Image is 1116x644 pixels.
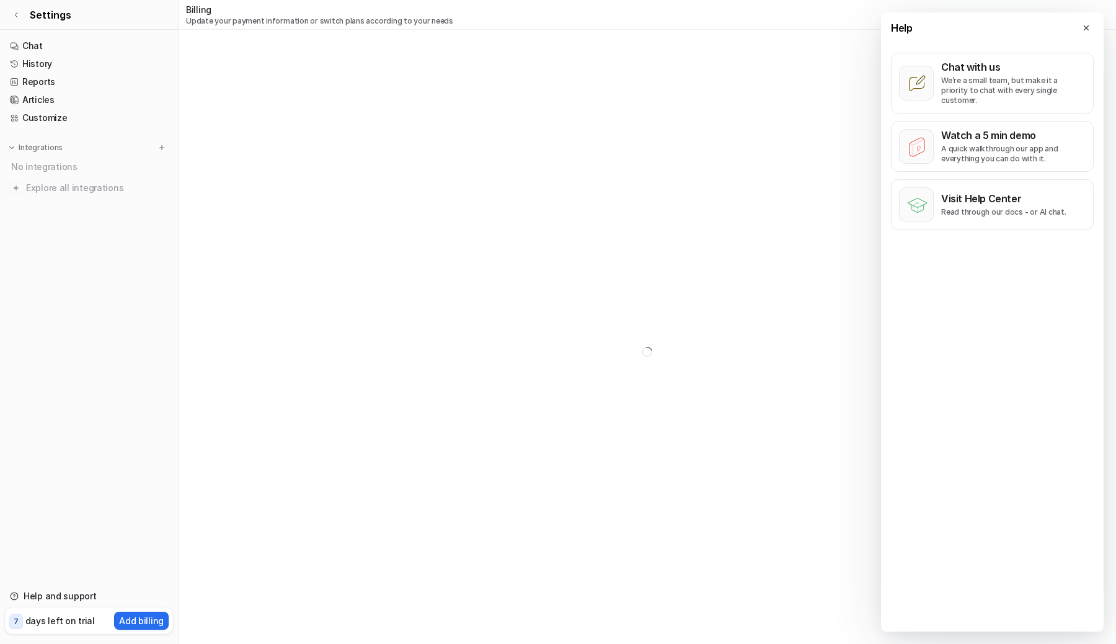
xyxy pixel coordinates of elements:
[25,614,95,627] p: days left on trial
[30,7,71,22] span: Settings
[119,614,164,627] p: Add billing
[186,3,453,26] div: Billing
[5,55,173,73] a: History
[891,53,1094,114] button: Chat with usWe’re a small team, but make it a priority to chat with every single customer.
[19,143,63,153] p: Integrations
[26,178,168,198] span: Explore all integrations
[5,141,66,154] button: Integrations
[941,76,1086,105] p: We’re a small team, but make it a priority to chat with every single customer.
[891,179,1094,230] button: Visit Help CenterRead through our docs - or AI chat.
[941,129,1086,141] p: Watch a 5 min demo
[5,37,173,55] a: Chat
[114,612,169,630] button: Add billing
[941,61,1086,73] p: Chat with us
[186,16,453,26] p: Update your payment information or switch plans according to your needs
[5,109,173,127] a: Customize
[941,192,1066,205] p: Visit Help Center
[7,156,173,177] div: No integrations
[941,144,1086,164] p: A quick walkthrough our app and everything you can do with it.
[10,182,22,194] img: explore all integrations
[5,588,173,605] a: Help and support
[891,121,1094,172] button: Watch a 5 min demoA quick walkthrough our app and everything you can do with it.
[157,143,166,152] img: menu_add.svg
[891,20,912,35] span: Help
[941,207,1066,217] p: Read through our docs - or AI chat.
[7,143,16,152] img: expand menu
[5,179,173,197] a: Explore all integrations
[5,91,173,109] a: Articles
[14,616,19,627] p: 7
[5,73,173,91] a: Reports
